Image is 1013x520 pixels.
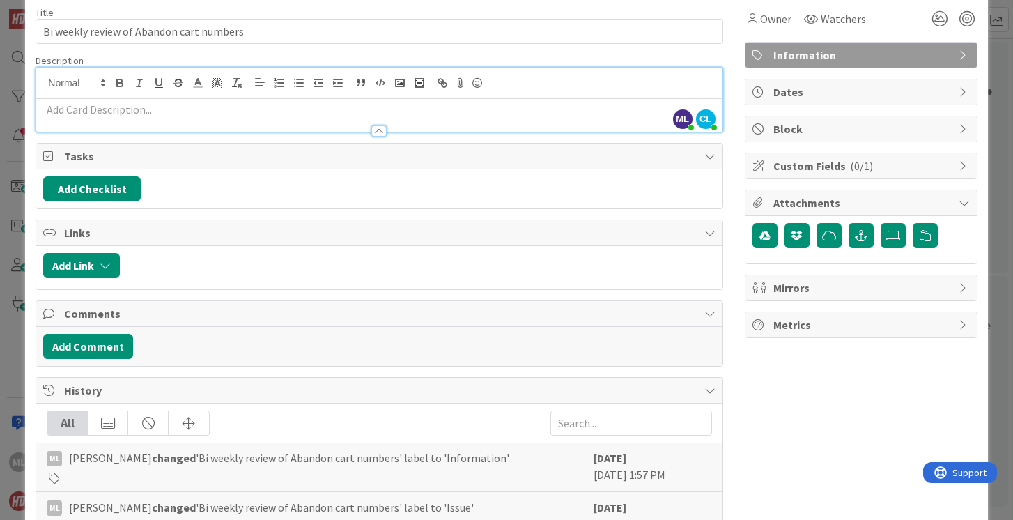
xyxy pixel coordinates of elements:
label: Title [36,6,54,19]
span: Tasks [64,148,697,165]
span: CL [696,109,716,129]
span: Mirrors [773,280,952,296]
b: changed [152,500,196,514]
span: ( 0/1 ) [850,159,873,173]
span: [PERSON_NAME] 'Bi weekly review of Abandon cart numbers' label to 'Issue' [69,499,474,516]
span: Information [773,47,952,63]
b: changed [152,451,196,465]
span: Support [29,2,63,19]
span: [PERSON_NAME] 'Bi weekly review of Abandon cart numbers' label to 'Information' [69,450,509,466]
span: Watchers [821,10,866,27]
span: Attachments [773,194,952,211]
span: History [64,382,697,399]
span: ML [673,109,693,129]
button: Add Checklist [43,176,141,201]
button: Add Link [43,253,120,278]
div: [DATE] 1:57 PM [594,450,712,484]
span: Custom Fields [773,158,952,174]
span: Owner [760,10,791,27]
div: All [47,411,88,435]
b: [DATE] [594,500,626,514]
span: Metrics [773,316,952,333]
span: Dates [773,84,952,100]
input: type card name here... [36,19,722,44]
span: Block [773,121,952,137]
button: Add Comment [43,334,133,359]
span: Comments [64,305,697,322]
span: Links [64,224,697,241]
div: ML [47,500,62,516]
input: Search... [550,411,712,436]
div: ML [47,451,62,466]
span: Description [36,54,84,67]
b: [DATE] [594,451,626,465]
